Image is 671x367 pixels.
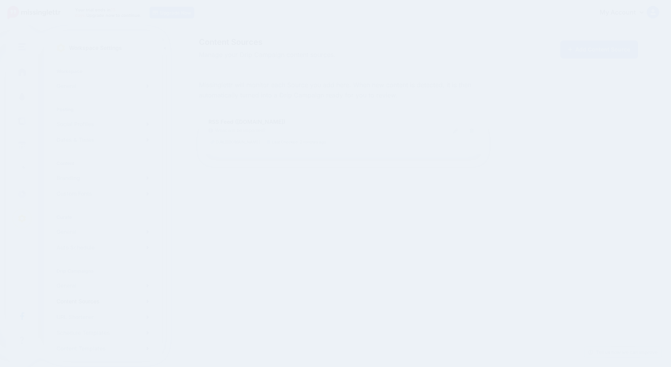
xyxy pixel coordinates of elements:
a: My Account [592,3,659,22]
li: Last Checked: 2 minutes ago [265,138,329,146]
a: URL Shortener [53,309,152,325]
h4: Workspace [57,68,149,74]
a: Schedule Templates [53,325,152,341]
img: Missinglettr [7,6,60,19]
a: General [53,278,152,294]
span: 13 days. [75,7,115,18]
p: Workspace Settings [69,43,122,53]
h4: Posting [57,106,149,112]
a: Upgrade Now [150,7,194,18]
a: Auto Schedule [53,240,152,255]
span: [URL][DOMAIN_NAME] [216,140,260,144]
a: Content Templates [53,341,152,356]
a: Custom Fonts [53,186,152,202]
img: info-circle-grey.png [208,128,213,133]
h4: Drip Campaigns [57,268,149,274]
a: General [53,224,152,240]
b: RSS Feed ([DOMAIN_NAME]) [208,118,285,125]
h4: Curate [57,214,149,220]
p: Missinglettr will monitor each Source you add here. When new content is detected, it is then auto... [199,80,488,101]
p: Your trial ends in Upgrade now to continue. [75,7,142,18]
img: menu.png [18,43,26,50]
a: Social Profiles [53,116,152,132]
span: Manage your Drip Campaign content sources. [199,50,488,60]
a: What will be imported? [208,127,449,134]
a: Dates & Times [53,132,152,148]
img: settings.png [57,44,65,52]
a: Tell us how we can improve [584,347,662,358]
a: Content Sources [53,294,152,309]
a: Branding [53,170,152,186]
h4: Content [57,160,149,166]
a: General [53,78,152,94]
span: Content Sources [199,38,488,46]
a: Add Content Source [560,40,638,59]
